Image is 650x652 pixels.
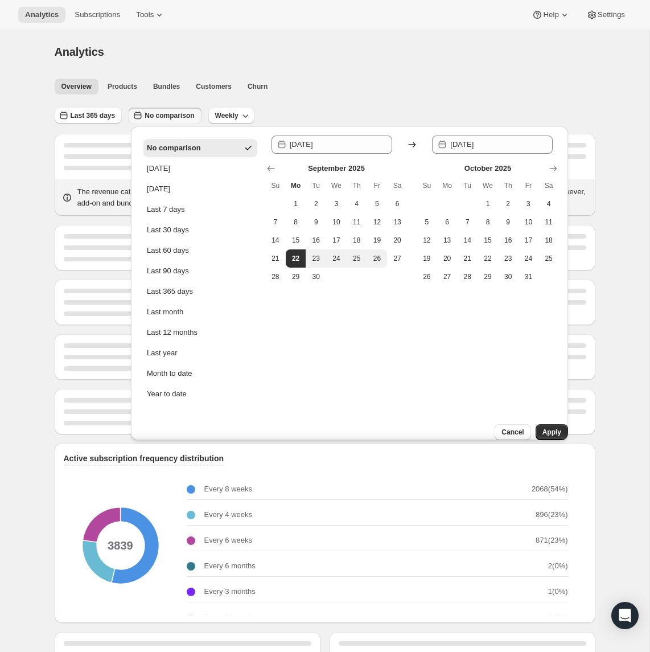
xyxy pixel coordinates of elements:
[208,108,254,124] button: Weekly
[143,364,257,383] button: Month to date
[417,268,437,286] button: Sunday October 26 2025
[204,586,256,597] p: Every 3 months
[367,231,388,249] button: Friday September 19 2025
[331,236,342,245] span: 17
[482,181,493,190] span: We
[543,254,554,263] span: 25
[143,159,257,178] button: [DATE]
[482,199,493,208] span: 1
[417,231,437,249] button: Sunday October 12 2025
[367,249,388,268] button: Friday September 26 2025
[147,204,185,215] div: Last 7 days
[286,231,306,249] button: Monday September 15 2025
[290,236,302,245] span: 15
[306,213,326,231] button: Tuesday September 9 2025
[548,560,568,572] p: 2 ( 0 %)
[326,195,347,213] button: Wednesday September 3 2025
[478,231,498,249] button: Wednesday October 15 2025
[482,272,493,281] span: 29
[538,249,559,268] button: Saturday October 25 2025
[387,213,408,231] button: Saturday September 13 2025
[286,268,306,286] button: Monday September 29 2025
[265,213,286,231] button: Sunday September 7 2025
[204,509,253,520] p: Every 4 weeks
[442,218,453,227] span: 6
[498,177,519,195] th: Thursday
[306,268,326,286] button: Tuesday September 30 2025
[270,236,281,245] span: 14
[457,268,478,286] button: Tuesday October 28 2025
[351,199,363,208] span: 4
[265,268,286,286] button: Sunday September 28 2025
[55,46,104,58] span: Analytics
[523,199,534,208] span: 3
[143,303,257,321] button: Last month
[598,10,625,19] span: Settings
[482,218,493,227] span: 8
[372,218,383,227] span: 12
[286,195,306,213] button: Monday September 1 2025
[417,213,437,231] button: Sunday October 5 2025
[147,306,183,318] div: Last month
[143,385,257,403] button: Year to date
[55,108,122,124] button: Last 365 days
[143,200,257,219] button: Last 7 days
[442,254,453,263] span: 20
[543,218,554,227] span: 11
[204,483,253,495] p: Every 8 weeks
[290,218,302,227] span: 8
[523,181,534,190] span: Fr
[347,213,367,231] button: Thursday September 11 2025
[75,10,120,19] span: Subscriptions
[68,7,127,23] button: Subscriptions
[525,7,577,23] button: Help
[145,111,194,120] span: No comparison
[421,218,433,227] span: 5
[310,199,322,208] span: 2
[147,265,189,277] div: Last 90 days
[548,586,568,597] p: 1 ( 0 %)
[543,181,554,190] span: Sa
[519,177,539,195] th: Friday
[498,213,519,231] button: Thursday October 9 2025
[538,177,559,195] th: Saturday
[61,82,92,91] span: Overview
[519,195,539,213] button: Friday October 3 2025
[417,177,437,195] th: Sunday
[462,218,473,227] span: 7
[143,180,257,198] button: [DATE]
[437,268,458,286] button: Monday October 27 2025
[326,231,347,249] button: Wednesday September 17 2025
[519,231,539,249] button: Friday October 17 2025
[523,254,534,263] span: 24
[387,195,408,213] button: Saturday September 6 2025
[204,560,256,572] p: Every 6 months
[71,111,116,120] span: Last 365 days
[437,231,458,249] button: Monday October 13 2025
[503,218,514,227] span: 9
[306,195,326,213] button: Tuesday September 2 2025
[457,249,478,268] button: Tuesday October 21 2025
[495,424,530,440] button: Cancel
[347,177,367,195] th: Thursday
[478,195,498,213] button: Wednesday October 1 2025
[538,213,559,231] button: Saturday October 11 2025
[392,254,403,263] span: 27
[351,181,363,190] span: Th
[536,535,567,546] p: 871 ( 23 %)
[306,177,326,195] th: Tuesday
[64,454,224,463] span: Active subscription frequency distribution
[392,236,403,245] span: 20
[270,254,281,263] span: 21
[457,177,478,195] th: Tuesday
[347,249,367,268] button: Thursday September 25 2025
[437,213,458,231] button: Monday October 6 2025
[143,262,257,280] button: Last 90 days
[498,231,519,249] button: Thursday October 16 2025
[437,177,458,195] th: Monday
[442,272,453,281] span: 27
[351,218,363,227] span: 11
[265,177,286,195] th: Sunday
[129,108,201,124] button: No comparison
[519,213,539,231] button: Friday October 10 2025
